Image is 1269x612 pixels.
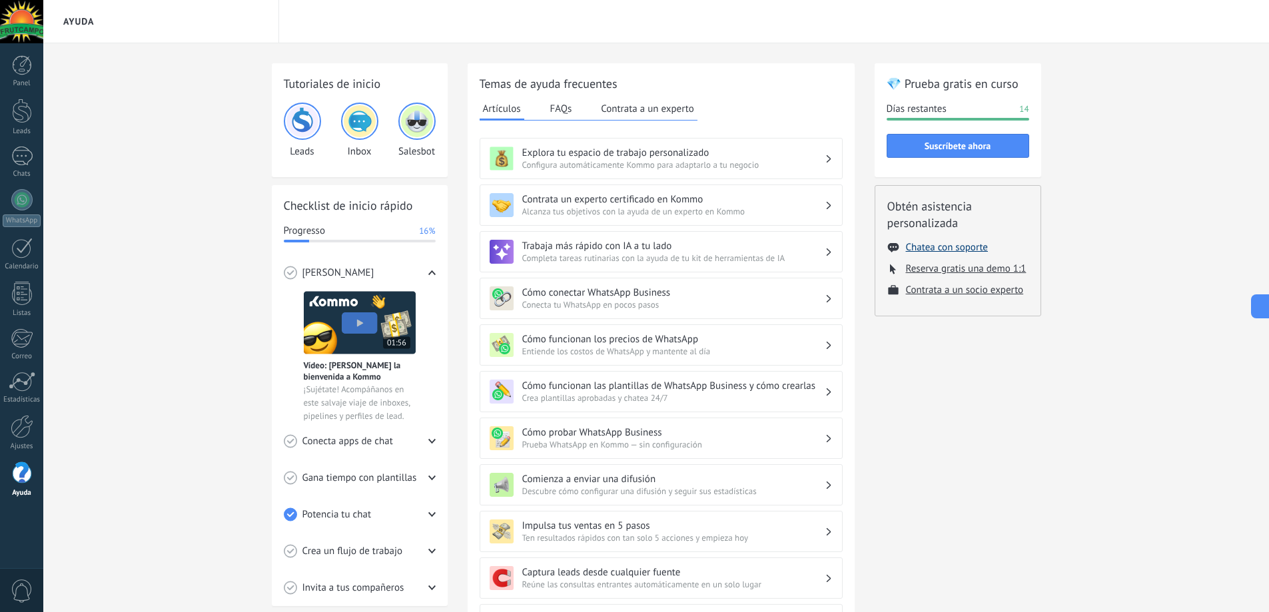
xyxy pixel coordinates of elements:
h3: Comienza a enviar una difusión [522,473,825,485]
button: Reserva gratis una demo 1:1 [906,262,1027,275]
button: FAQs [547,99,576,119]
h3: Captura leads desde cualquier fuente [522,566,825,579]
span: Descubre cómo configurar una difusión y seguir sus estadísticas [522,485,825,497]
span: Completa tareas rutinarias con la ayuda de tu kit de herramientas de IA [522,252,825,264]
div: Leads [284,103,321,158]
div: Ayuda [3,489,41,497]
span: Crea plantillas aprobadas y chatea 24/7 [522,392,825,404]
div: Chats [3,170,41,178]
h3: Cómo probar WhatsApp Business [522,426,825,439]
span: Potencia tu chat [302,508,372,521]
span: [PERSON_NAME] [302,266,374,280]
span: Suscríbete ahora [925,141,991,151]
div: Estadísticas [3,396,41,404]
span: Progresso [284,224,325,238]
h3: Cómo funcionan las plantillas de WhatsApp Business y cómo crearlas [522,380,825,392]
span: Vídeo: [PERSON_NAME] la bienvenida a Kommo [304,360,416,382]
h3: Cómo funcionan los precios de WhatsApp [522,333,825,346]
h3: Cómo conectar WhatsApp Business [522,286,825,299]
h2: Temas de ayuda frecuentes [480,75,843,92]
span: Crea un flujo de trabajo [302,545,403,558]
span: Gana tiempo con plantillas [302,471,417,485]
h3: Explora tu espacio de trabajo personalizado [522,147,825,159]
button: Contrata a un socio experto [906,284,1024,296]
span: Días restantes [887,103,947,116]
span: Ten resultados rápidos con tan solo 5 acciones y empieza hoy [522,532,825,543]
span: 16% [419,224,435,238]
h2: 💎 Prueba gratis en curso [887,75,1029,92]
span: Conecta tu WhatsApp en pocos pasos [522,299,825,310]
h3: Contrata un experto certificado en Kommo [522,193,825,206]
h2: Obtén asistencia personalizada [887,198,1029,231]
div: Salesbot [398,103,436,158]
button: Suscríbete ahora [887,134,1029,158]
span: Conecta apps de chat [302,435,393,448]
span: Prueba WhatsApp en Kommo — sin configuración [522,439,825,450]
span: Alcanza tus objetivos con la ayuda de un experto en Kommo [522,206,825,217]
button: Chatea con soporte [906,241,988,254]
div: Ajustes [3,442,41,451]
span: 14 [1019,103,1029,116]
span: Entiende los costos de WhatsApp y mantente al día [522,346,825,357]
button: Contrata a un experto [598,99,697,119]
div: Calendario [3,262,41,271]
h2: Tutoriales de inicio [284,75,436,92]
h3: Impulsa tus ventas en 5 pasos [522,519,825,532]
button: Artículos [480,99,524,121]
div: Listas [3,309,41,318]
img: Meet video [304,291,416,354]
h2: Checklist de inicio rápido [284,197,436,214]
div: WhatsApp [3,214,41,227]
div: Inbox [341,103,378,158]
div: Correo [3,352,41,361]
div: Leads [3,127,41,136]
span: ¡Sujétate! Acompáñanos en este salvaje viaje de inboxes, pipelines y perfiles de lead. [304,383,416,423]
span: Invita a tus compañeros [302,581,404,595]
h3: Trabaja más rápido con IA a tu lado [522,240,825,252]
div: Panel [3,79,41,88]
span: Configura automáticamente Kommo para adaptarlo a tu negocio [522,159,825,170]
span: Reúne las consultas entrantes automáticamente en un solo lugar [522,579,825,590]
